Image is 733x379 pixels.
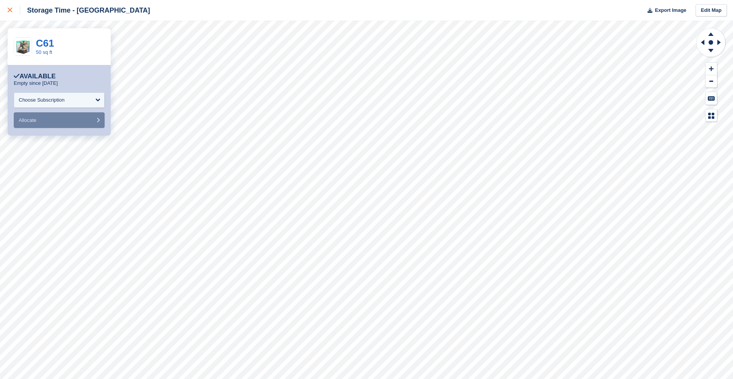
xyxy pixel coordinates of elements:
[706,92,717,105] button: Keyboard Shortcuts
[19,117,36,123] span: Allocate
[19,96,65,104] div: Choose Subscription
[696,4,727,17] a: Edit Map
[706,75,717,88] button: Zoom Out
[36,49,52,55] a: 50 sq ft
[14,112,105,128] button: Allocate
[655,6,686,14] span: Export Image
[20,6,150,15] div: Storage Time - [GEOGRAPHIC_DATA]
[14,73,56,80] div: Available
[36,37,54,49] a: C61
[706,109,717,122] button: Map Legend
[643,4,686,17] button: Export Image
[706,63,717,75] button: Zoom In
[14,80,58,86] p: Empty since [DATE]
[14,38,32,55] img: 50ft.jpg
